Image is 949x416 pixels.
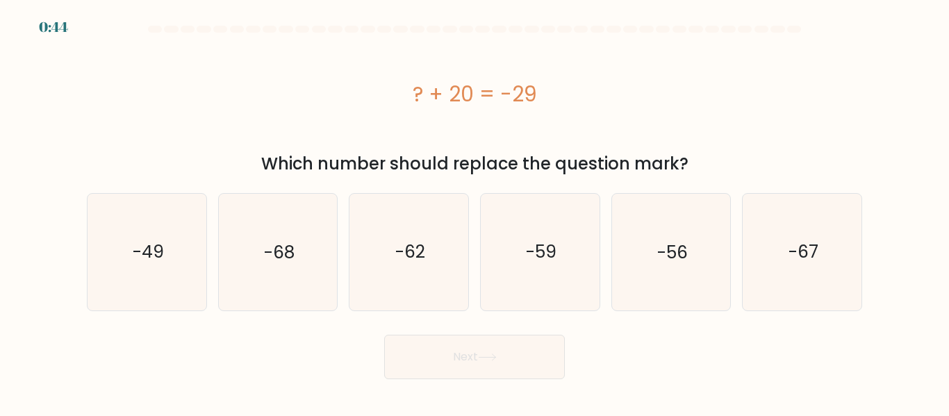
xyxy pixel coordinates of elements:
[264,240,295,264] text: -68
[39,17,68,38] div: 0:44
[132,240,163,264] text: -49
[657,240,688,264] text: -56
[384,335,565,379] button: Next
[395,240,425,264] text: -62
[526,240,556,264] text: -59
[87,78,862,110] div: ? + 20 = -29
[789,240,818,264] text: -67
[95,151,854,176] div: Which number should replace the question mark?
